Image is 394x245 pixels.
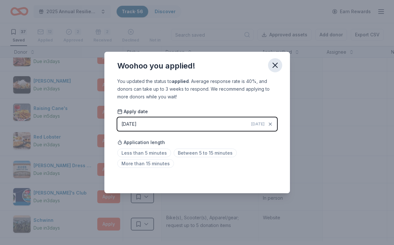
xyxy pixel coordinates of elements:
[172,78,189,84] b: applied
[117,108,148,115] span: Apply date
[117,61,195,71] div: Woohoo you applied!
[117,139,165,146] span: Application length
[121,120,137,128] div: [DATE]
[117,77,277,101] div: You updated the status to . Average response rate is 40%, and donors can take up to 3 weeks to re...
[251,122,264,127] span: [DATE]
[117,159,174,168] span: More than 15 minutes
[117,117,277,131] button: [DATE][DATE]
[117,149,171,157] span: Less than 5 minutes
[174,149,237,157] span: Between 5 to 15 minutes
